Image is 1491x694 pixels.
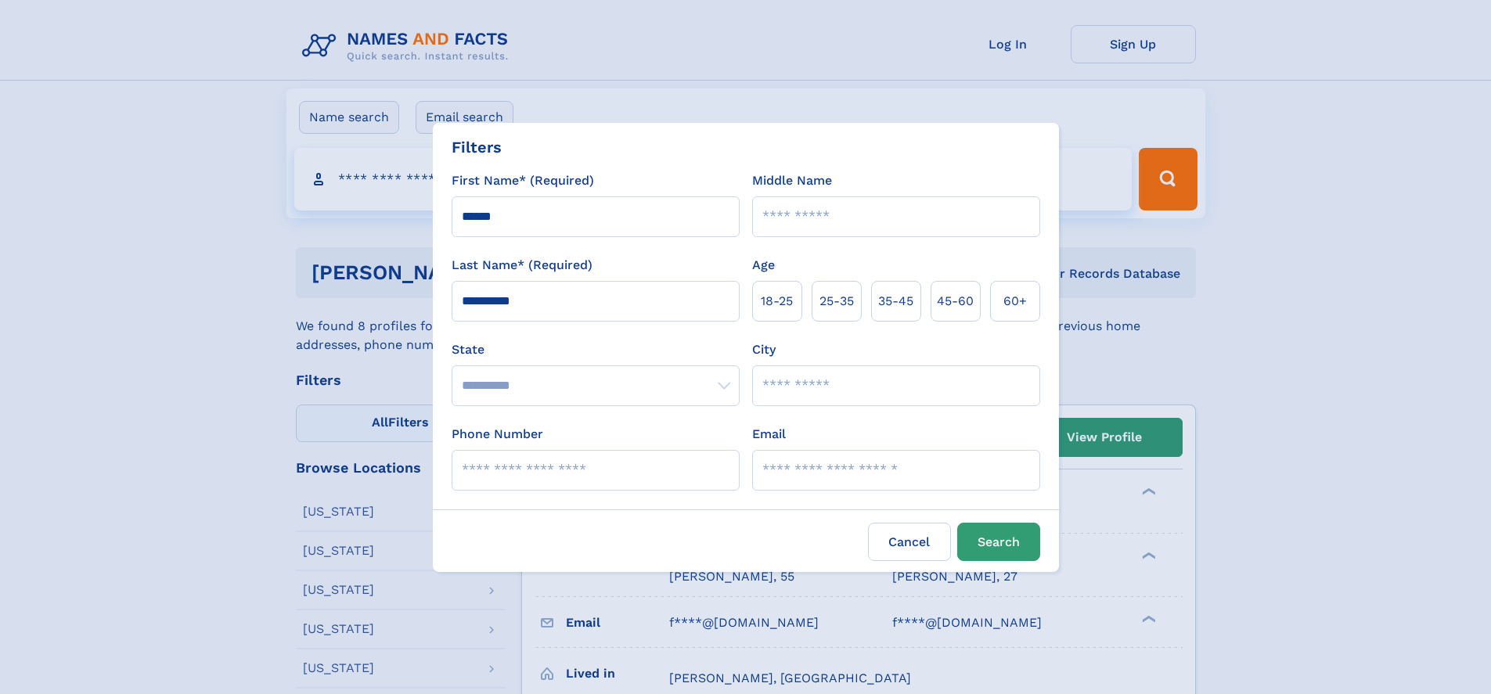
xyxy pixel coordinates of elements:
label: Middle Name [752,171,832,190]
label: First Name* (Required) [452,171,594,190]
label: City [752,340,776,359]
span: 25‑35 [819,292,854,311]
label: Email [752,425,786,444]
label: Age [752,256,775,275]
span: 60+ [1003,292,1027,311]
button: Search [957,523,1040,561]
label: Phone Number [452,425,543,444]
label: State [452,340,740,359]
label: Cancel [868,523,951,561]
label: Last Name* (Required) [452,256,592,275]
span: 35‑45 [878,292,913,311]
span: 18‑25 [761,292,793,311]
span: 45‑60 [937,292,974,311]
div: Filters [452,135,502,159]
